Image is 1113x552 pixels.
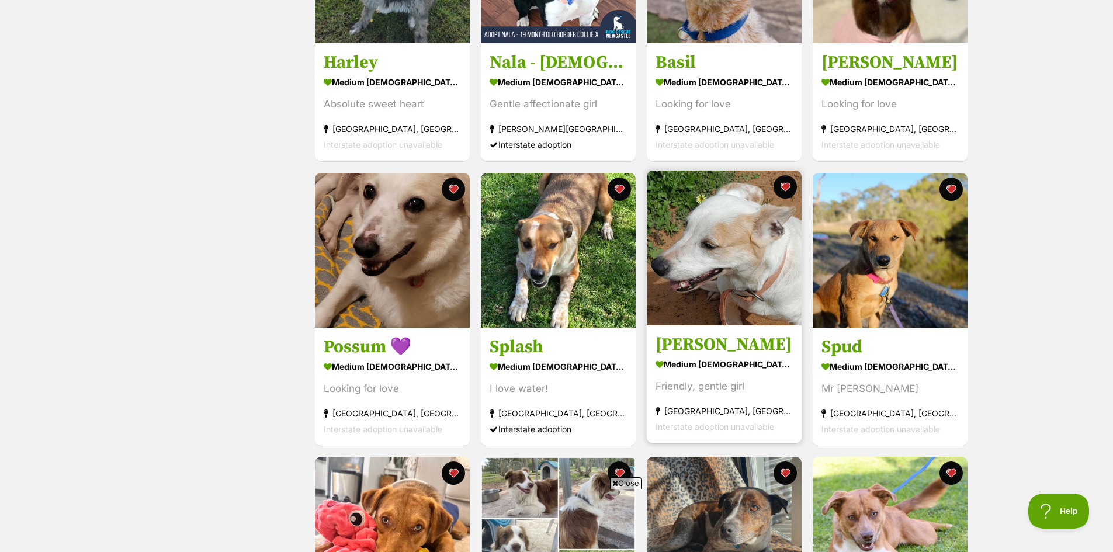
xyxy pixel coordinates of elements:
div: medium [DEMOGRAPHIC_DATA] Dog [656,356,793,373]
div: medium [DEMOGRAPHIC_DATA] Dog [324,74,461,91]
div: Interstate adoption [490,421,627,437]
span: Close [610,477,642,489]
button: favourite [442,178,465,201]
iframe: Advertisement [344,494,769,546]
div: [GEOGRAPHIC_DATA], [GEOGRAPHIC_DATA] [324,121,461,137]
div: medium [DEMOGRAPHIC_DATA] Dog [490,74,627,91]
div: [GEOGRAPHIC_DATA], [GEOGRAPHIC_DATA] [656,121,793,137]
div: [GEOGRAPHIC_DATA], [GEOGRAPHIC_DATA] [656,403,793,419]
button: favourite [939,178,963,201]
div: Gentle affectionate girl [490,97,627,113]
div: medium [DEMOGRAPHIC_DATA] Dog [490,358,627,375]
h3: Splash [490,336,627,358]
a: Nala - [DEMOGRAPHIC_DATA] Border Collie X medium [DEMOGRAPHIC_DATA] Dog Gentle affectionate girl ... [481,43,636,162]
div: Looking for love [821,97,959,113]
div: I love water! [490,381,627,397]
span: Interstate adoption unavailable [656,140,774,150]
button: favourite [608,461,631,485]
a: Possum 💜 medium [DEMOGRAPHIC_DATA] Dog Looking for love [GEOGRAPHIC_DATA], [GEOGRAPHIC_DATA] Inte... [315,327,470,446]
div: medium [DEMOGRAPHIC_DATA] Dog [821,74,959,91]
a: Splash medium [DEMOGRAPHIC_DATA] Dog I love water! [GEOGRAPHIC_DATA], [GEOGRAPHIC_DATA] Interstat... [481,327,636,446]
h3: Possum 💜 [324,336,461,358]
h3: [PERSON_NAME] [821,52,959,74]
span: Interstate adoption unavailable [821,140,940,150]
div: Interstate adoption [490,137,627,153]
a: Harley medium [DEMOGRAPHIC_DATA] Dog Absolute sweet heart [GEOGRAPHIC_DATA], [GEOGRAPHIC_DATA] In... [315,43,470,162]
img: Spud [813,173,968,328]
h3: Nala - [DEMOGRAPHIC_DATA] Border Collie X [490,52,627,74]
div: [PERSON_NAME][GEOGRAPHIC_DATA], [GEOGRAPHIC_DATA] [490,121,627,137]
div: Absolute sweet heart [324,97,461,113]
img: Polly [647,171,802,325]
div: Looking for love [324,381,461,397]
div: [GEOGRAPHIC_DATA], [GEOGRAPHIC_DATA] [490,405,627,421]
div: Looking for love [656,97,793,113]
img: Possum 💜 [315,173,470,328]
button: favourite [774,461,797,485]
div: medium [DEMOGRAPHIC_DATA] Dog [324,358,461,375]
div: Mr [PERSON_NAME] [821,381,959,397]
a: [PERSON_NAME] medium [DEMOGRAPHIC_DATA] Dog Looking for love [GEOGRAPHIC_DATA], [GEOGRAPHIC_DATA]... [813,43,968,162]
h3: Spud [821,336,959,358]
h3: Harley [324,52,461,74]
img: Splash [481,173,636,328]
h3: Basil [656,52,793,74]
h3: [PERSON_NAME] [656,334,793,356]
button: favourite [608,178,631,201]
span: Interstate adoption unavailable [324,140,442,150]
span: Interstate adoption unavailable [656,422,774,432]
div: medium [DEMOGRAPHIC_DATA] Dog [656,74,793,91]
div: [GEOGRAPHIC_DATA], [GEOGRAPHIC_DATA] [821,121,959,137]
button: favourite [939,461,963,485]
div: [GEOGRAPHIC_DATA], [GEOGRAPHIC_DATA] [821,405,959,421]
button: favourite [774,175,797,199]
a: Spud medium [DEMOGRAPHIC_DATA] Dog Mr [PERSON_NAME] [GEOGRAPHIC_DATA], [GEOGRAPHIC_DATA] Intersta... [813,327,968,446]
a: [PERSON_NAME] medium [DEMOGRAPHIC_DATA] Dog Friendly, gentle girl [GEOGRAPHIC_DATA], [GEOGRAPHIC_... [647,325,802,443]
div: [GEOGRAPHIC_DATA], [GEOGRAPHIC_DATA] [324,405,461,421]
span: Interstate adoption unavailable [821,424,940,434]
span: Interstate adoption unavailable [324,424,442,434]
a: Basil medium [DEMOGRAPHIC_DATA] Dog Looking for love [GEOGRAPHIC_DATA], [GEOGRAPHIC_DATA] Interst... [647,43,802,162]
div: Friendly, gentle girl [656,379,793,394]
iframe: Help Scout Beacon - Open [1028,494,1090,529]
button: favourite [442,461,465,485]
div: medium [DEMOGRAPHIC_DATA] Dog [821,358,959,375]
